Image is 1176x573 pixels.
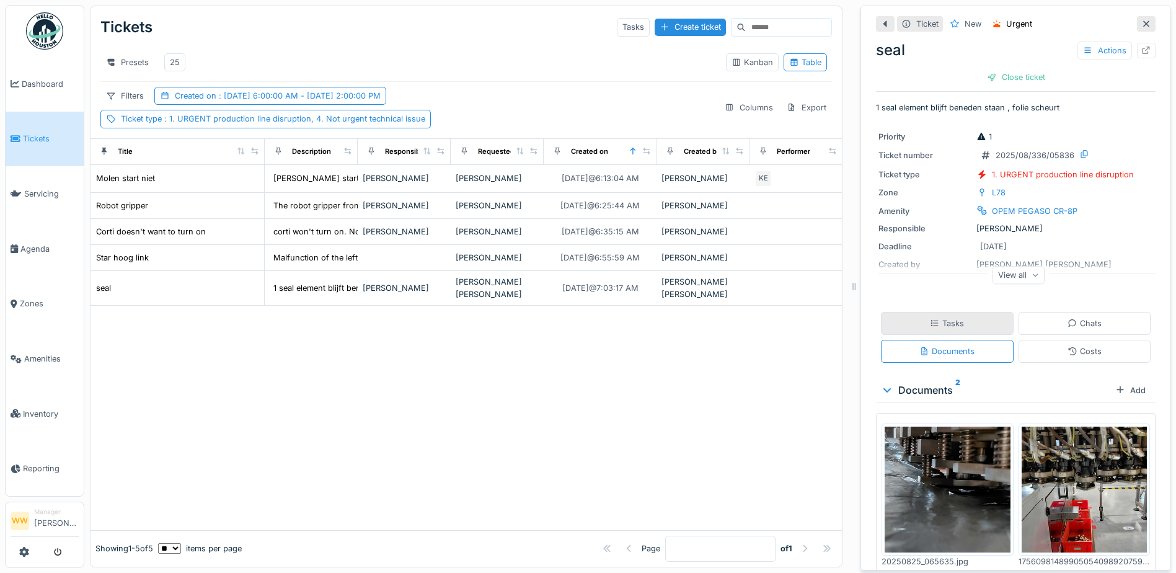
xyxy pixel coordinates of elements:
div: Documents [919,345,975,357]
div: Kanban [732,56,773,68]
div: Add [1110,382,1151,399]
div: [DATE] @ 6:55:59 AM [560,252,640,264]
div: Columns [719,99,779,117]
div: [PERSON_NAME] [PERSON_NAME] [661,276,745,300]
li: [PERSON_NAME] [34,507,79,534]
div: Performer [777,146,810,157]
div: [DATE] @ 6:35:15 AM [562,226,639,238]
div: Priority [878,131,971,143]
div: Molen start niet [96,172,155,184]
img: vhhn4kyz1svr5tyfy5vxs1o3jnne [1022,427,1147,553]
div: Ticket number [878,149,971,161]
div: [PERSON_NAME] [PERSON_NAME] [456,276,539,300]
div: items per page [158,543,242,554]
div: Export [781,99,832,117]
div: Table [789,56,821,68]
div: [DATE] [980,241,1007,252]
img: Badge_color-CXgf-gQk.svg [26,12,63,50]
div: [PERSON_NAME] [363,172,446,184]
a: Dashboard [6,56,84,112]
div: [PERSON_NAME] [661,200,745,211]
span: Reporting [23,463,79,474]
a: Agenda [6,221,84,277]
div: View all [993,266,1045,284]
div: [PERSON_NAME] [456,252,539,264]
div: New [965,18,981,30]
div: Filters [100,87,149,105]
div: Requested by [478,146,525,157]
div: Responsible [385,146,427,157]
div: L78 [992,187,1006,198]
div: Page [642,543,660,554]
div: seal [96,282,111,294]
div: The robot gripper from grandi machine, is not w... [273,200,463,211]
img: bsm6pdtz5rzx7hj25knlmp6bv1sb [885,427,1010,553]
div: Tasks [617,18,650,36]
sup: 2 [955,383,960,398]
div: [PERSON_NAME] [456,200,539,211]
span: Servicing [24,188,79,200]
div: Actions [1077,42,1132,60]
div: Zone [878,187,971,198]
div: Created on [175,90,381,102]
p: 1 seal element blijft beneden staan , folie scheurt [876,102,1156,113]
div: KE [754,170,772,187]
div: OPEM PEGASO CR-8P [992,205,1077,217]
div: [DATE] @ 7:03:17 AM [562,282,639,294]
div: Star hoog link [96,252,149,264]
div: Close ticket [982,69,1050,86]
a: Zones [6,277,84,332]
span: Amenities [24,353,79,365]
span: : [DATE] 6:00:00 AM - [DATE] 2:00:00 PM [216,91,381,100]
span: Zones [20,298,79,309]
div: Ticket type [121,113,425,125]
div: Urgent [1006,18,1032,30]
div: Presets [100,53,154,71]
div: Showing 1 - 5 of 5 [95,543,153,554]
strong: of 1 [780,543,792,554]
span: Dashboard [22,78,79,90]
div: Responsible [878,223,971,234]
span: Tickets [23,133,79,144]
div: Chats [1068,318,1102,329]
div: [PERSON_NAME] [363,200,446,211]
div: 1. URGENT production line disruption [992,169,1134,180]
div: [PERSON_NAME] [661,252,745,264]
div: 25 [170,56,180,68]
div: 2025/08/336/05836 [996,149,1074,161]
div: [PERSON_NAME] [661,226,745,238]
div: Created on [571,146,608,157]
span: : 1. URGENT production line disruption, 4. Not urgent technical issue [162,114,425,123]
div: 1 seal element blijft beneden staan , folie sch... [273,282,449,294]
div: Created by [684,146,721,157]
a: Amenities [6,331,84,386]
a: WW Manager[PERSON_NAME] [11,507,79,537]
div: Create ticket [655,19,726,35]
a: Servicing [6,166,84,221]
div: Manager [34,507,79,517]
div: Tasks [930,318,964,329]
a: Tickets [6,112,84,167]
div: seal [876,39,1156,61]
span: Inventory [23,408,79,420]
div: [DATE] @ 6:13:04 AM [562,172,639,184]
div: [PERSON_NAME] [456,226,539,238]
div: [PERSON_NAME] [661,172,745,184]
div: Corti doesn't want to turn on [96,226,206,238]
div: 17560981489905054098920759449088.jpg [1019,556,1151,567]
div: Ticket type [878,169,971,180]
div: Malfunction of the left star. There are times w... [273,252,453,264]
span: Agenda [20,243,79,255]
div: Documents [881,383,1110,398]
li: WW [11,512,29,530]
div: [PERSON_NAME] start niet er kom alarm op Grinder no mot... [273,172,506,184]
div: [DATE] @ 6:25:44 AM [560,200,640,211]
div: Costs [1068,345,1102,357]
div: Amenity [878,205,971,217]
div: Tickets [100,11,153,43]
div: Title [118,146,133,157]
div: [PERSON_NAME] [878,223,1153,234]
div: [PERSON_NAME] [363,282,446,294]
div: 20250825_065635.jpg [882,556,1014,567]
div: Deadline [878,241,971,252]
